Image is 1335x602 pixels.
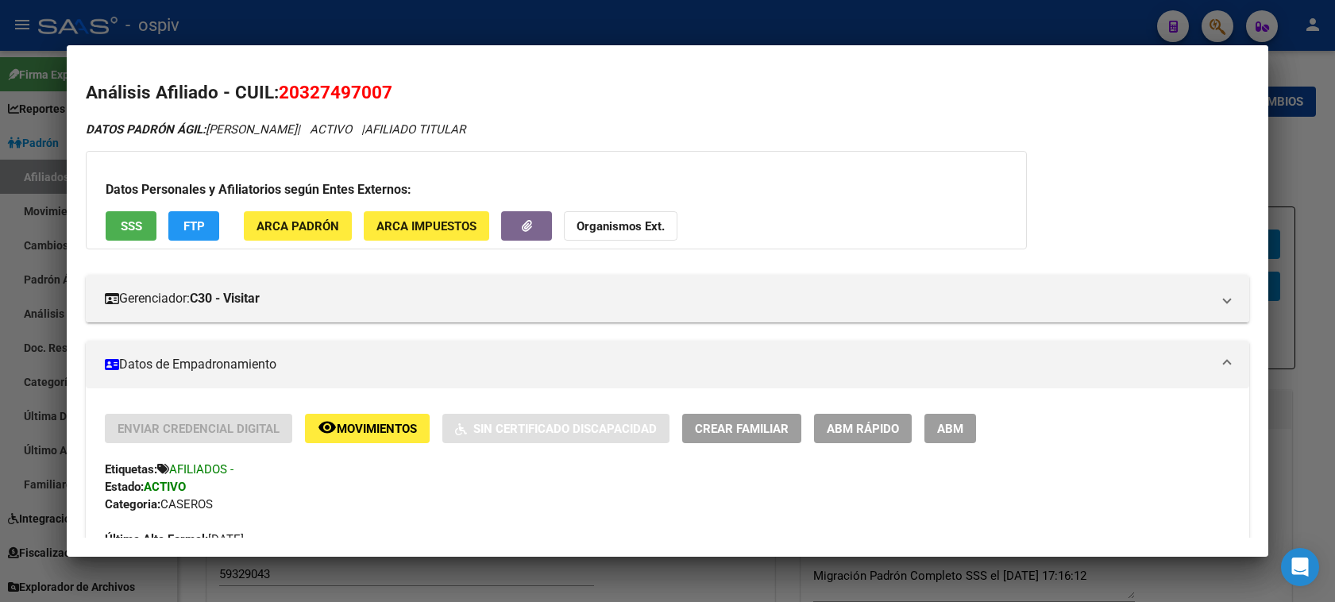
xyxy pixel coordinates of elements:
[105,462,157,477] strong: Etiquetas:
[105,497,160,511] strong: Categoria:
[814,414,912,443] button: ABM Rápido
[86,122,465,137] i: | ACTIVO |
[86,341,1249,388] mat-expansion-panel-header: Datos de Empadronamiento
[105,532,244,546] span: [DATE]
[144,480,186,494] strong: ACTIVO
[105,414,292,443] button: Enviar Credencial Digital
[118,422,280,436] span: Enviar Credencial Digital
[364,211,489,241] button: ARCA Impuestos
[105,532,208,546] strong: Última Alta Formal:
[564,211,677,241] button: Organismos Ext.
[937,422,963,436] span: ABM
[105,480,144,494] strong: Estado:
[106,180,1007,199] h3: Datos Personales y Afiliatorios según Entes Externos:
[376,219,477,233] span: ARCA Impuestos
[318,418,337,437] mat-icon: remove_red_eye
[86,79,1249,106] h2: Análisis Afiliado - CUIL:
[183,219,205,233] span: FTP
[105,355,1211,374] mat-panel-title: Datos de Empadronamiento
[577,219,665,233] strong: Organismos Ext.
[827,422,899,436] span: ABM Rápido
[279,82,392,102] span: 20327497007
[86,122,297,137] span: [PERSON_NAME]
[337,422,417,436] span: Movimientos
[190,289,260,308] strong: C30 - Visitar
[473,422,657,436] span: Sin Certificado Discapacidad
[682,414,801,443] button: Crear Familiar
[86,122,206,137] strong: DATOS PADRÓN ÁGIL:
[168,211,219,241] button: FTP
[105,289,1211,308] mat-panel-title: Gerenciador:
[105,496,1230,513] div: CASEROS
[305,414,430,443] button: Movimientos
[121,219,142,233] span: SSS
[257,219,339,233] span: ARCA Padrón
[365,122,465,137] span: AFILIADO TITULAR
[1281,548,1319,586] div: Open Intercom Messenger
[924,414,976,443] button: ABM
[106,211,156,241] button: SSS
[244,211,352,241] button: ARCA Padrón
[695,422,789,436] span: Crear Familiar
[169,462,233,477] span: AFILIADOS -
[442,414,669,443] button: Sin Certificado Discapacidad
[86,275,1249,322] mat-expansion-panel-header: Gerenciador:C30 - Visitar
